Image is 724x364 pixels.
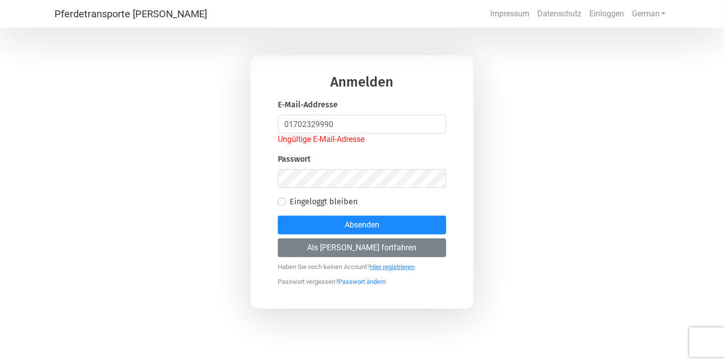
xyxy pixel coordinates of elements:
button: Absenden [278,216,446,234]
a: Pferdetransporte [PERSON_NAME] [54,4,207,24]
a: Impressum [486,4,533,24]
a: Einloggen [585,4,628,24]
label: Eingeloggt bleiben [290,196,358,208]
label: Passwort [278,153,310,165]
h3: Anmelden [278,75,446,99]
a: German [628,4,670,24]
a: Passwort ändern [338,273,386,285]
p: Passwort vergessen ? [278,272,446,287]
p: Haben Sie noch keinen Account ? [278,257,446,272]
a: Hier registrieren [370,258,414,271]
button: Als [PERSON_NAME] fortfahren [278,238,446,257]
input: Email eingeben [278,115,446,134]
div: Ungültige E-Mail-Adresse [278,134,446,145]
label: E-Mail-Addresse [278,99,338,111]
a: Datenschutz [533,4,585,24]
